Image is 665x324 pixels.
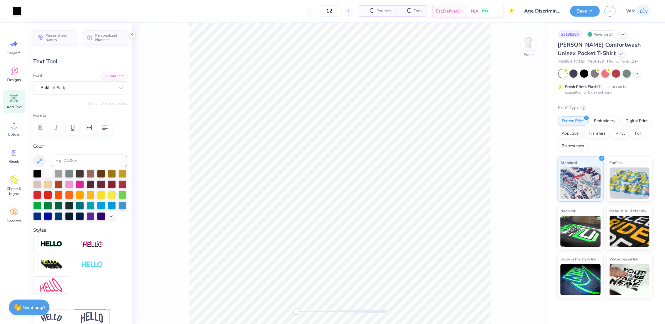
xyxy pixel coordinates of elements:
[40,241,62,248] img: Stroke
[40,278,62,292] img: Free Distort
[524,52,533,58] div: Front
[376,8,392,14] span: Per Item
[293,308,299,315] div: Accessibility label
[33,57,127,66] div: Text Tool
[23,305,45,311] strong: Need help?
[558,59,585,64] span: [PERSON_NAME]
[7,105,22,110] span: Add Text
[590,116,620,126] div: Embroidery
[522,36,535,49] img: Front
[317,5,342,17] input: – –
[482,9,488,13] span: Free
[610,264,650,295] img: Water based Ink
[95,33,123,42] span: Personalized Numbers
[637,5,650,17] img: Wilfredo Manabat
[560,159,577,166] span: Standard
[626,8,636,15] span: WM
[81,261,103,268] img: Negative Space
[558,141,588,151] div: Rhinestones
[570,6,600,17] button: Save
[611,129,629,138] div: Vinyl
[607,59,638,64] span: Minimum Order: 24 +
[7,77,21,82] span: Designs
[40,260,62,270] img: 3D Illusion
[560,167,601,199] img: Standard
[565,84,642,95] div: This color can be expedited for 5 day delivery.
[631,129,646,138] div: Foil
[4,186,24,196] span: Clipart & logos
[33,72,43,79] label: Font
[519,5,565,17] input: Untitled Design
[33,143,127,150] label: Color
[81,312,103,324] img: Arch
[560,264,601,295] img: Glow in the Dark Ink
[414,8,423,14] span: Total
[436,8,460,14] span: Est. Delivery
[623,5,652,17] a: WM
[45,33,74,42] span: Personalized Names
[558,129,583,138] div: Applique
[33,227,46,234] label: Styles
[40,314,62,322] img: Arc
[610,208,647,214] span: Metallic & Glitter Ink
[81,240,103,248] img: Shadow
[565,84,598,89] strong: Fresh Prints Flash:
[610,159,623,166] span: Puff Ink
[88,101,127,106] button: Switch to Greek Letters
[9,159,19,164] span: Greek
[610,167,650,199] img: Puff Ink
[621,116,652,126] div: Digital Print
[586,30,617,38] div: Revision 17
[33,112,127,119] label: Format
[558,104,652,111] div: Print Type
[51,155,127,167] input: e.g. 7428 c
[471,8,478,14] span: N/A
[560,208,576,214] span: Neon Ink
[610,256,638,262] span: Water based Ink
[7,219,22,224] span: Decorate
[610,216,650,247] img: Metallic & Glitter Ink
[83,30,127,45] button: Personalized Numbers
[558,41,641,57] span: [PERSON_NAME] Comfortwash Unisex Pocket T-Shirt
[560,256,596,262] span: Glow in the Dark Ink
[558,116,588,126] div: Screen Print
[101,72,127,80] button: Add Font
[558,30,583,38] div: # 513616A
[560,216,601,247] img: Neon Ink
[588,59,604,64] span: # GDH150
[585,129,610,138] div: Transfers
[7,50,22,55] span: Image AI
[8,132,20,137] span: Upload
[33,30,77,45] button: Personalized Names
